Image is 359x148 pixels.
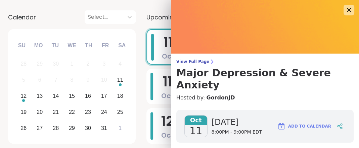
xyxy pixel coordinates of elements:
div: Choose Thursday, October 16th, 2025 [81,89,95,103]
span: Calendar [8,13,36,22]
div: Not available Thursday, October 2nd, 2025 [81,57,95,71]
span: 8:00PM - 9:00PM EDT [212,129,262,136]
div: Choose Saturday, October 11th, 2025 [113,73,127,87]
div: 18 [117,91,123,100]
div: Choose Tuesday, October 28th, 2025 [49,121,63,135]
div: 10 [101,75,107,84]
div: Not available Tuesday, October 7th, 2025 [49,73,63,87]
div: We [64,38,79,53]
span: Oct [185,116,207,125]
div: 25 [117,107,123,117]
div: 19 [20,107,27,117]
div: 20 [37,107,43,117]
div: Choose Thursday, October 30th, 2025 [81,121,95,135]
div: 29 [69,124,75,133]
div: Choose Monday, October 27th, 2025 [33,121,47,135]
div: 11 [117,75,123,84]
span: Oct [162,52,174,61]
div: Not available Wednesday, October 8th, 2025 [65,73,79,87]
div: 2 [86,59,89,68]
div: Not available Tuesday, September 30th, 2025 [49,57,63,71]
span: Oct [161,131,174,140]
div: Choose Monday, October 20th, 2025 [33,105,47,119]
div: Choose Wednesday, October 29th, 2025 [65,121,79,135]
span: 12 [161,112,174,131]
div: 23 [85,107,91,117]
div: 4 [119,59,122,68]
div: 29 [37,59,43,68]
div: 24 [101,107,107,117]
div: 22 [69,107,75,117]
div: 13 [37,91,43,100]
div: 14 [53,91,59,100]
div: Choose Tuesday, October 21st, 2025 [49,105,63,119]
div: 15 [69,91,75,100]
div: 31 [101,124,107,133]
div: 17 [101,91,107,100]
div: Not available Sunday, September 28th, 2025 [16,57,31,71]
div: Sa [115,38,129,53]
div: Choose Thursday, October 23rd, 2025 [81,105,95,119]
div: 6 [38,75,41,84]
div: Choose Tuesday, October 14th, 2025 [49,89,63,103]
span: 11 [163,72,172,91]
span: 11 [164,33,173,52]
h3: Major Depression & Severe Anxiety [176,67,354,91]
a: View Full PageMajor Depression & Severe Anxiety [176,59,354,91]
div: 16 [85,91,91,100]
div: Not available Friday, October 10th, 2025 [97,73,111,87]
span: Oct [161,91,174,100]
div: Choose Wednesday, October 15th, 2025 [65,89,79,103]
div: Choose Friday, October 24th, 2025 [97,105,111,119]
div: Fr [98,38,113,53]
div: 30 [85,124,91,133]
h4: Hosted by: [176,94,354,102]
div: Mo [31,38,46,53]
span: 11 [189,125,202,137]
a: GordonJD [206,94,235,102]
div: Not available Friday, October 3rd, 2025 [97,57,111,71]
div: 28 [53,124,59,133]
div: 7 [54,75,57,84]
div: Not available Monday, September 29th, 2025 [33,57,47,71]
div: Tu [48,38,62,53]
div: 27 [37,124,43,133]
div: 12 [20,91,27,100]
div: 28 [20,59,27,68]
img: ShareWell Logomark [277,122,285,130]
div: 1 [119,124,122,133]
div: Choose Sunday, October 19th, 2025 [16,105,31,119]
div: Choose Saturday, October 18th, 2025 [113,89,127,103]
div: 30 [53,59,59,68]
div: Choose Sunday, October 26th, 2025 [16,121,31,135]
div: Choose Saturday, October 25th, 2025 [113,105,127,119]
button: Add to Calendar [274,118,334,134]
div: 26 [20,124,27,133]
div: Not available Thursday, October 9th, 2025 [81,73,95,87]
div: Choose Saturday, November 1st, 2025 [113,121,127,135]
div: 9 [86,75,89,84]
div: Choose Friday, October 31st, 2025 [97,121,111,135]
div: Th [81,38,96,53]
div: 8 [71,75,74,84]
div: 21 [53,107,59,117]
div: Not available Sunday, October 5th, 2025 [16,73,31,87]
div: Not available Monday, October 6th, 2025 [33,73,47,87]
div: Choose Wednesday, October 22nd, 2025 [65,105,79,119]
div: Choose Monday, October 13th, 2025 [33,89,47,103]
div: Not available Wednesday, October 1st, 2025 [65,57,79,71]
div: 5 [22,75,25,84]
span: Upcoming [146,13,177,22]
div: month 2025-10 [15,56,128,136]
span: Add to Calendar [288,123,331,129]
span: [DATE] [212,117,262,128]
div: Su [14,38,29,53]
div: 3 [102,59,105,68]
div: Choose Sunday, October 12th, 2025 [16,89,31,103]
div: Not available Saturday, October 4th, 2025 [113,57,127,71]
span: View Full Page [176,59,354,64]
div: 1 [71,59,74,68]
div: Choose Friday, October 17th, 2025 [97,89,111,103]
